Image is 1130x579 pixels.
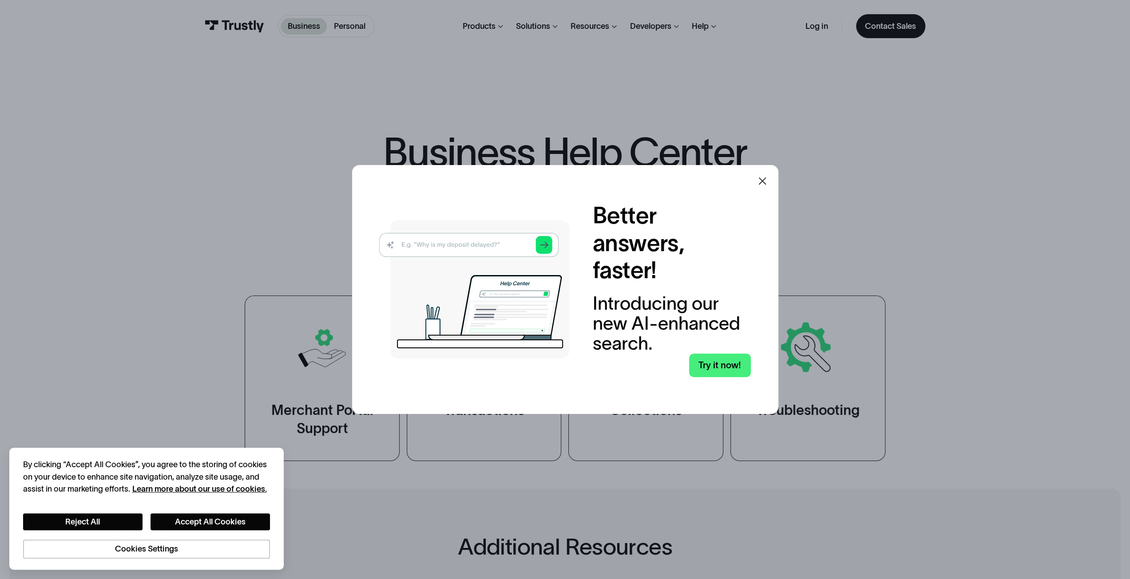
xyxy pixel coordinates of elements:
h2: Better answers, faster! [593,202,751,284]
div: Privacy [23,459,270,558]
div: Cookie banner [9,448,284,570]
div: Introducing our new AI-enhanced search. [593,293,751,354]
button: Reject All [23,513,143,531]
a: Try it now! [689,354,751,378]
div: By clicking “Accept All Cookies”, you agree to the storing of cookies on your device to enhance s... [23,459,270,495]
button: Cookies Settings [23,540,270,559]
a: More information about your privacy, opens in a new tab [132,484,267,493]
button: Accept All Cookies [151,513,270,531]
